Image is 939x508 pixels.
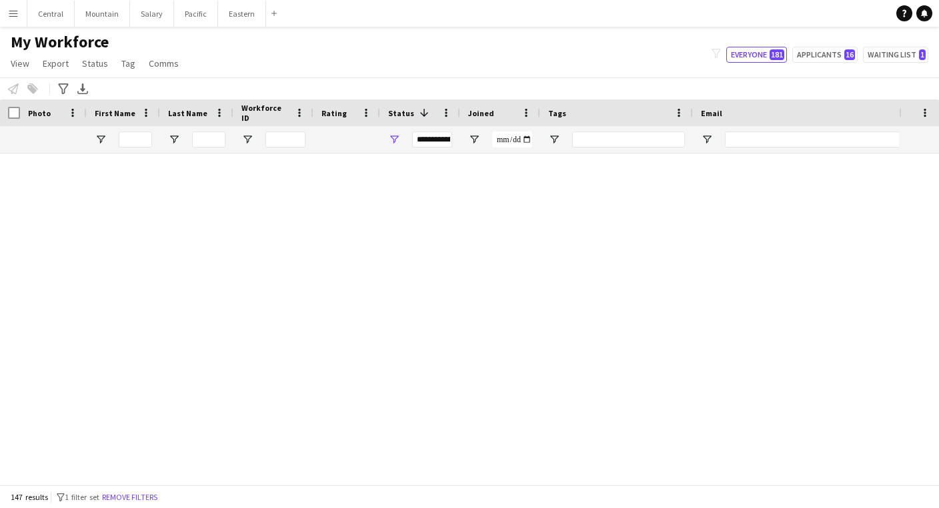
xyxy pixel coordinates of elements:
input: First Name Filter Input [119,132,152,148]
span: Status [82,57,108,69]
a: Export [37,55,74,72]
app-action-btn: Advanced filters [55,81,71,97]
span: 1 [919,49,926,60]
a: Comms [143,55,184,72]
span: Tag [121,57,135,69]
button: Open Filter Menu [388,134,400,146]
span: First Name [95,108,135,118]
button: Open Filter Menu [701,134,713,146]
span: My Workforce [11,32,109,52]
button: Salary [130,1,174,27]
input: Last Name Filter Input [192,132,225,148]
span: 1 filter set [65,492,99,502]
span: 16 [844,49,855,60]
button: Open Filter Menu [468,134,480,146]
input: Workforce ID Filter Input [265,132,305,148]
a: Status [77,55,113,72]
button: Applicants16 [792,47,858,63]
span: Last Name [168,108,207,118]
a: Tag [116,55,141,72]
button: Remove filters [99,490,160,505]
span: Export [43,57,69,69]
input: Tags Filter Input [572,132,685,148]
button: Central [27,1,75,27]
span: Email [701,108,722,118]
button: Eastern [218,1,266,27]
button: Pacific [174,1,218,27]
button: Mountain [75,1,130,27]
app-action-btn: Export XLSX [75,81,91,97]
span: Comms [149,57,179,69]
span: Rating [321,108,347,118]
button: Open Filter Menu [168,134,180,146]
span: View [11,57,29,69]
span: Tags [548,108,566,118]
span: Photo [28,108,51,118]
button: Open Filter Menu [241,134,253,146]
span: 181 [770,49,784,60]
button: Open Filter Menu [548,134,560,146]
button: Open Filter Menu [95,134,107,146]
button: Everyone181 [726,47,787,63]
a: View [5,55,35,72]
input: Joined Filter Input [492,132,532,148]
span: Status [388,108,414,118]
span: Joined [468,108,494,118]
span: Workforce ID [241,103,289,123]
button: Waiting list1 [863,47,928,63]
